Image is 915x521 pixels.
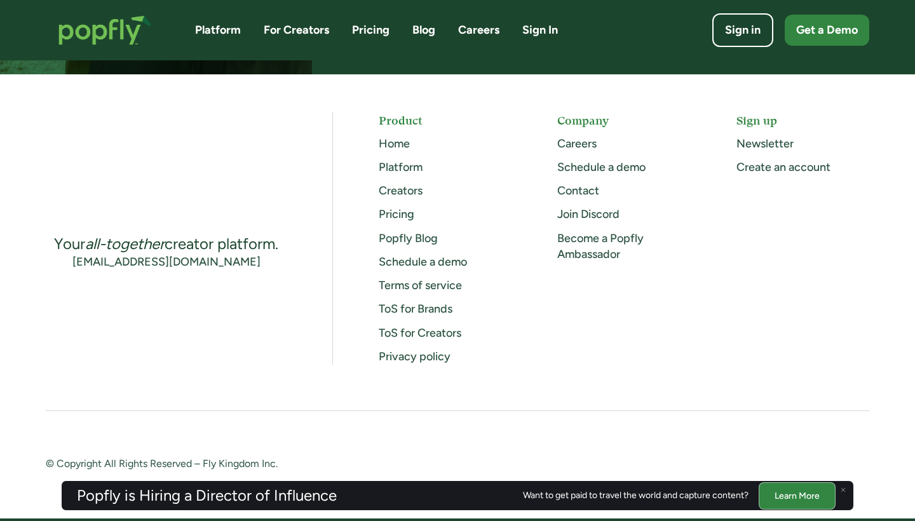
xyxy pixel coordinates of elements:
a: Schedule a demo [379,255,467,269]
a: Get a Demo [785,15,869,46]
em: all-together [85,234,165,253]
h5: Product [379,112,512,128]
a: ToS for Creators [379,326,461,340]
a: Platform [195,22,241,38]
h5: Company [557,112,690,128]
a: Join Discord [557,207,620,221]
a: Creators [379,184,423,198]
a: home [46,3,165,58]
a: Blog [412,22,435,38]
a: Popfly Blog [379,231,438,245]
h5: Sign up [736,112,869,128]
div: Your creator platform. [54,234,278,254]
a: Pricing [379,207,414,221]
a: Become a Popfly Ambassador [557,231,644,261]
a: ToS for Brands [379,302,452,316]
a: Sign In [522,22,558,38]
a: Newsletter [736,137,794,151]
div: Get a Demo [796,22,858,38]
a: Pricing [352,22,390,38]
a: Sign in [712,13,773,47]
a: Create an account [736,160,830,174]
a: Home [379,137,410,151]
a: Platform [379,160,423,174]
a: Contact [557,184,599,198]
h3: Popfly is Hiring a Director of Influence [77,488,337,503]
div: Want to get paid to travel the world and capture content? [523,491,749,501]
div: © Copyright All Rights Reserved – Fly Kingdom Inc. [46,457,435,473]
a: [EMAIL_ADDRESS][DOMAIN_NAME] [72,254,261,270]
a: Terms of service [379,278,462,292]
div: Sign in [725,22,761,38]
a: For Creators [264,22,329,38]
a: Privacy policy [379,349,451,363]
a: Schedule a demo [557,160,646,174]
a: Careers [557,137,597,151]
a: Careers [458,22,499,38]
a: Learn More [759,482,836,509]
